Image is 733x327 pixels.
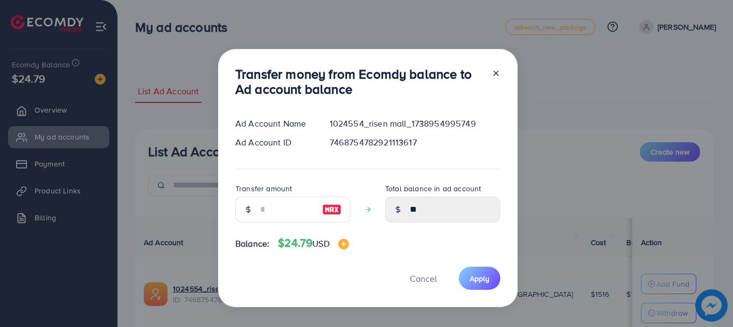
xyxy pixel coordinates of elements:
[227,136,321,149] div: Ad Account ID
[322,203,341,216] img: image
[321,136,509,149] div: 7468754782921113617
[459,267,500,290] button: Apply
[321,117,509,130] div: 1024554_risen mall_1738954995749
[227,117,321,130] div: Ad Account Name
[278,236,348,250] h4: $24.79
[338,239,349,249] img: image
[312,238,329,249] span: USD
[385,183,481,194] label: Total balance in ad account
[235,238,269,250] span: Balance:
[410,273,437,284] span: Cancel
[235,66,483,98] h3: Transfer money from Ecomdy balance to Ad account balance
[235,183,292,194] label: Transfer amount
[396,267,450,290] button: Cancel
[470,273,490,284] span: Apply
